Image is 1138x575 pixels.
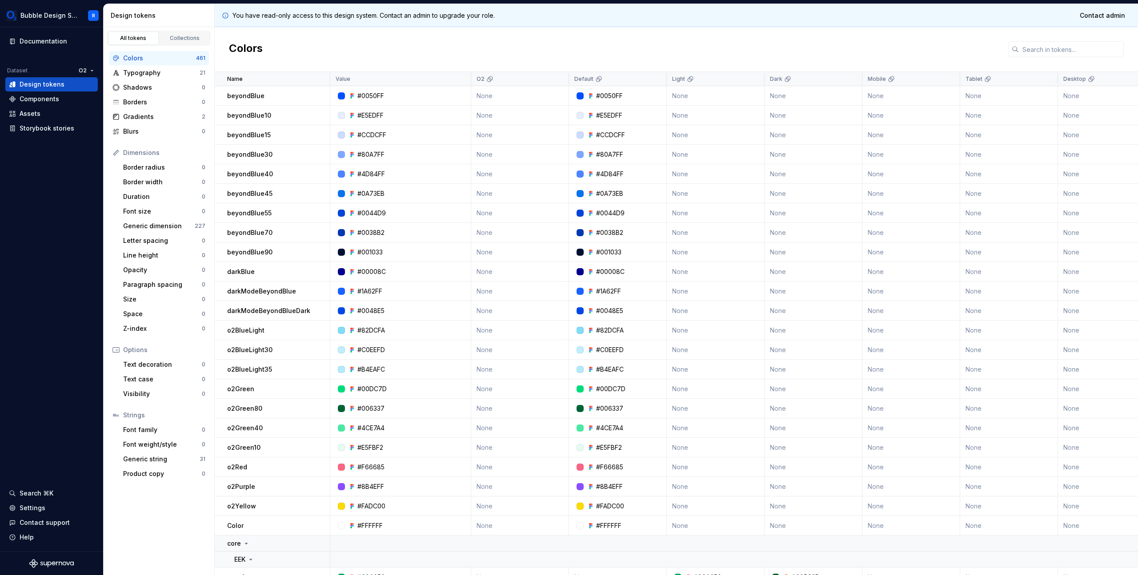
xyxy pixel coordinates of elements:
div: #001033 [596,248,621,257]
td: None [765,379,862,399]
div: Visibility [123,389,202,398]
td: None [960,301,1058,321]
p: darkModeBeyondBlue [227,287,296,296]
a: Supernova Logo [29,559,74,568]
div: #0038B2 [357,228,385,237]
td: None [471,86,569,106]
div: #00DC7D [357,385,387,393]
img: 1a847f6c-1245-4c66-adf2-ab3a177fc91e.png [6,10,17,21]
span: O2 [79,67,87,74]
td: None [765,282,862,301]
td: None [862,301,960,321]
p: beyondBlue30 [227,150,272,159]
td: None [862,145,960,164]
td: None [667,399,765,418]
div: 0 [202,390,205,397]
p: Mobile [868,75,886,83]
td: None [960,86,1058,106]
a: Gradients2 [109,110,209,124]
div: 0 [202,441,205,448]
div: Font family [123,425,202,434]
td: None [862,164,960,184]
p: Name [227,75,243,83]
td: None [960,340,1058,360]
p: o2Green40 [227,424,263,432]
a: Generic dimension227 [120,219,209,233]
div: #0044D9 [596,209,625,218]
td: None [471,457,569,477]
td: None [667,223,765,242]
a: Colors461 [109,51,209,65]
td: None [667,203,765,223]
td: None [960,418,1058,438]
td: None [667,282,765,301]
p: Tablet [966,75,982,83]
div: 0 [202,325,205,332]
p: o2BlueLight35 [227,365,272,374]
td: None [862,86,960,106]
td: None [765,360,862,379]
a: Border width0 [120,175,209,189]
div: Design tokens [20,80,64,89]
td: None [862,125,960,145]
a: Duration0 [120,190,209,204]
div: #B4EAFC [357,365,385,374]
div: #E5EDFF [357,111,384,120]
p: beyondBlue55 [227,209,272,218]
div: #4CE7A4 [596,424,623,432]
div: #0050FF [596,91,623,100]
p: o2Red [227,463,247,472]
div: #001033 [357,248,383,257]
div: Font weight/style [123,440,202,449]
div: 0 [202,84,205,91]
div: 0 [202,296,205,303]
div: Bubble Design System [20,11,77,20]
button: Bubble Design SystemR [2,6,101,25]
div: 0 [202,193,205,200]
div: #CCDCFF [357,131,386,139]
td: None [765,457,862,477]
p: Desktop [1063,75,1086,83]
td: None [862,184,960,203]
div: 31 [200,456,205,463]
div: #0050FF [357,91,384,100]
div: Strings [123,411,205,420]
button: Contact support [5,516,98,530]
div: 0 [202,208,205,215]
td: None [471,125,569,145]
div: 0 [202,252,205,259]
div: 0 [202,310,205,317]
div: #82DCFA [596,326,624,335]
td: None [960,106,1058,125]
td: None [471,340,569,360]
div: Text decoration [123,360,202,369]
div: #00008C [596,267,625,276]
td: None [960,223,1058,242]
a: Settings [5,501,98,515]
div: Settings [20,504,45,512]
a: Font family0 [120,423,209,437]
td: None [862,203,960,223]
p: Value [336,75,350,83]
td: None [471,399,569,418]
div: 461 [196,55,205,62]
td: None [862,223,960,242]
div: 0 [202,266,205,274]
div: #006337 [357,404,385,413]
td: None [862,399,960,418]
td: None [667,164,765,184]
div: Duration [123,192,202,201]
td: None [667,106,765,125]
p: O2 [477,75,485,83]
td: None [667,262,765,282]
td: None [862,262,960,282]
td: None [765,242,862,262]
div: 0 [202,237,205,244]
td: None [765,145,862,164]
div: #B4EAFC [596,365,624,374]
div: Generic string [123,455,200,464]
div: 0 [202,178,205,186]
td: None [960,399,1058,418]
td: None [667,301,765,321]
p: beyondBlue [227,91,264,100]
